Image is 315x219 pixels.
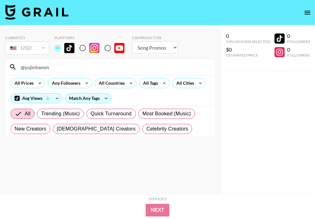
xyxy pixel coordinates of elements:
span: [DEMOGRAPHIC_DATA] Creators [57,125,136,133]
img: TikTok [64,43,74,53]
div: All Prices [11,78,35,88]
div: $0 [226,46,270,53]
div: Influencers Selected [226,39,270,44]
div: Followers [287,53,310,58]
span: New Creators [15,125,46,133]
div: Match Any Tags [65,94,111,103]
div: Followers [287,39,310,44]
div: Currency [5,35,49,40]
div: Step 1 of 2 [148,197,167,201]
div: 0 [287,33,310,39]
div: Any Followers [48,78,82,88]
div: Platform [54,35,129,40]
div: All Countries [95,78,126,88]
button: Next [146,204,169,216]
div: USD [6,43,48,54]
span: Celebrity Creators [146,125,188,133]
span: Trending (Music) [41,110,80,118]
div: 0 [226,33,270,39]
div: Avg Views [11,94,62,103]
img: YouTube [114,43,124,53]
span: All [25,110,30,118]
div: Estimated Price [226,53,270,58]
img: Instagram [89,43,99,53]
span: Most Booked (Music) [142,110,191,118]
div: 0 [287,46,310,53]
div: Currency is locked to USD [5,40,49,56]
span: Quick Turnaround [91,110,132,118]
iframe: Drift Widget Chat Controller [283,187,307,211]
div: Campaign Type [132,35,178,40]
div: All Cities [173,78,195,88]
button: open drawer [301,6,314,19]
div: All Tags [139,78,159,88]
input: Search by User Name [17,62,211,72]
img: Grail Talent [5,4,68,20]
